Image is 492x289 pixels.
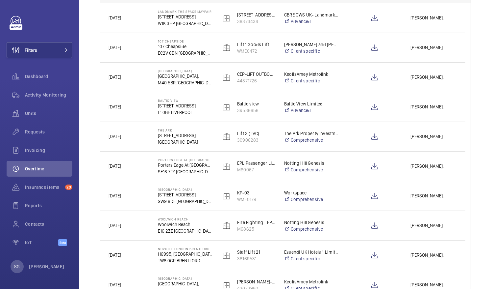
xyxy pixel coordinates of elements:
[284,189,339,196] p: Workspace
[223,133,231,141] img: elevator.svg
[25,184,62,190] span: Insurance items
[14,263,20,270] p: SG
[158,158,212,162] p: Porters Edge At [GEOGRAPHIC_DATA] 11 Maritime - High Risk Building
[410,103,457,111] span: [PERSON_NAME].
[25,221,72,227] span: Contacts
[284,226,339,232] a: Comprehensive
[158,280,212,287] p: [GEOGRAPHIC_DATA],
[158,14,212,20] p: [STREET_ADDRESS]
[237,219,276,226] p: Fire Fighting - EPL Passenger Lift No 2
[284,130,339,137] p: The Ark Property Investment Company (London) Limited, C/O Helix Property Advisors Limited
[237,101,276,107] p: Baltic view
[158,251,212,257] p: H6995, [GEOGRAPHIC_DATA], [GEOGRAPHIC_DATA]
[223,162,231,170] img: elevator.svg
[237,137,276,143] p: 30906283
[158,128,212,132] p: The Ark
[410,73,457,81] span: [PERSON_NAME].
[158,217,212,221] p: Woolwich Reach
[158,10,212,14] p: Landmark The Space Mayfair
[223,192,231,200] img: elevator.svg
[25,73,72,80] span: Dashboard
[7,42,72,58] button: Filters
[237,71,276,77] p: CEP-LIFT OUTBOUND
[25,110,72,117] span: Units
[25,129,72,135] span: Requests
[223,251,231,259] img: elevator.svg
[237,160,276,166] p: EPL Passenger Lift Block A
[158,43,212,50] p: 107 Cheapside
[25,47,37,53] span: Filters
[223,73,231,81] img: elevator.svg
[109,252,121,258] span: [DATE]
[410,14,457,22] span: [PERSON_NAME].
[410,192,457,200] span: [PERSON_NAME].
[158,257,212,264] p: TW8 0GP BRENTFORD
[284,249,339,255] p: Essendi UK Hotels 1 Limited
[237,18,276,25] p: 36373434
[158,188,212,191] p: [GEOGRAPHIC_DATA]
[109,15,121,20] span: [DATE]
[158,39,212,43] p: 107 Cheapside
[109,193,121,198] span: [DATE]
[410,133,457,140] span: [PERSON_NAME].
[158,73,212,79] p: [GEOGRAPHIC_DATA],
[158,162,212,168] p: Porters Edge At [GEOGRAPHIC_DATA] 11 Maritime
[109,134,121,139] span: [DATE]
[237,255,276,262] p: 38169531
[237,166,276,173] p: M60067
[284,77,339,84] a: Client specific
[158,198,212,205] p: SW9 6DE [GEOGRAPHIC_DATA]
[109,163,121,169] span: [DATE]
[158,20,212,27] p: W1K 3HP [GEOGRAPHIC_DATA]
[237,196,276,203] p: WME0179
[158,79,212,86] p: M40 5BR [GEOGRAPHIC_DATA]
[284,71,339,77] p: KeolisAmey Metrolink
[158,109,212,116] p: L1 0BE LIVERPOOL
[158,69,212,73] p: [GEOGRAPHIC_DATA]
[158,247,212,251] p: NOVOTEL LONDON BRENTFORD
[284,12,339,18] p: CBRE GWS UK- Landmark The Space Mayfair
[237,12,276,18] p: [STREET_ADDRESS]
[284,41,339,48] p: [PERSON_NAME] and [PERSON_NAME] 107 Cheapside
[284,160,339,166] p: Notting Hill Genesis
[237,77,276,84] p: 44371726
[284,166,339,173] a: Comprehensive
[25,92,72,98] span: Activity Monitoring
[109,104,121,109] span: [DATE]
[109,45,121,50] span: [DATE]
[237,130,276,137] p: Lift 3 (TVC)
[237,41,276,48] p: Lift 1 Goods Lift
[237,48,276,54] p: WME0472
[237,249,276,255] p: Staff Lift 21
[284,196,339,203] a: Comprehensive
[284,107,339,114] a: Advanced
[284,255,339,262] a: Client specific
[237,107,276,114] p: 39536656
[237,226,276,232] p: M68625
[25,239,58,246] span: IoT
[237,278,276,285] p: [PERSON_NAME]-LIFT
[284,278,339,285] p: KeolisAmey Metrolink
[25,202,72,209] span: Reports
[223,222,231,230] img: elevator.svg
[158,191,212,198] p: [STREET_ADDRESS]
[284,219,339,226] p: Notting Hill Genesis
[223,281,231,289] img: elevator.svg
[158,102,212,109] p: [STREET_ADDRESS]
[410,222,457,229] span: [PERSON_NAME].
[284,137,339,143] a: Comprehensive
[158,228,212,234] p: E16 2ZE [GEOGRAPHIC_DATA]
[158,50,212,56] p: EC2V 6DN [GEOGRAPHIC_DATA]
[223,103,231,111] img: elevator.svg
[158,139,212,145] p: [GEOGRAPHIC_DATA]
[158,276,212,280] p: [GEOGRAPHIC_DATA]
[158,132,212,139] p: [STREET_ADDRESS]
[284,48,339,54] a: Client specific
[284,101,339,107] p: Baltic View Limited
[158,221,212,228] p: Woolwich Reach
[109,282,121,287] span: [DATE]
[29,263,64,270] p: [PERSON_NAME]
[58,239,67,246] span: Beta
[158,99,212,102] p: Baltic View
[109,74,121,80] span: [DATE]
